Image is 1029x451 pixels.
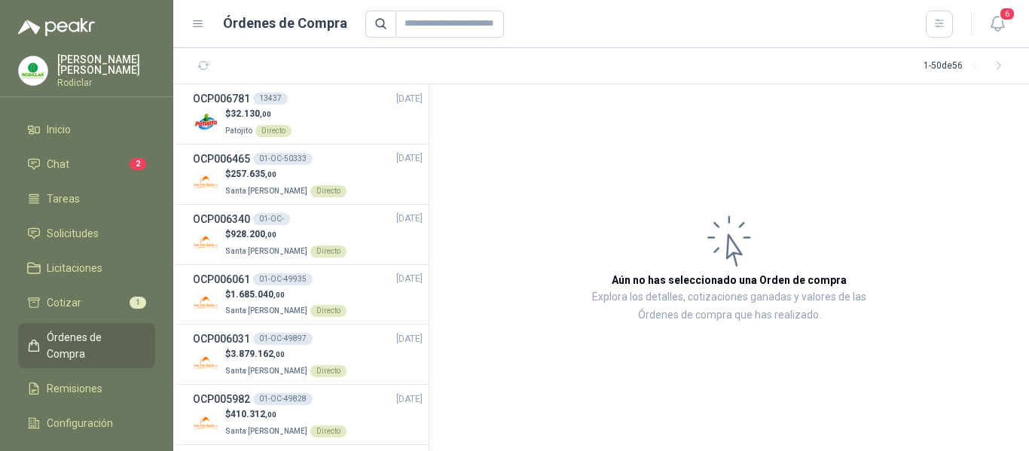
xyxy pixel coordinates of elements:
h3: OCP006781 [193,90,250,107]
h3: OCP006031 [193,331,250,347]
span: 2 [130,158,146,170]
span: [DATE] [396,92,423,106]
span: Cotizar [47,294,81,311]
span: Santa [PERSON_NAME] [225,367,307,375]
span: Santa [PERSON_NAME] [225,427,307,435]
div: Directo [310,425,347,437]
div: 01-OC- [253,213,290,225]
p: $ [225,347,347,361]
span: 928.200 [231,229,276,239]
p: $ [225,167,347,181]
h3: OCP006465 [193,151,250,167]
a: Chat2 [18,150,155,178]
a: Cotizar1 [18,288,155,317]
div: Directo [310,245,347,257]
div: 13437 [253,93,288,105]
span: ,00 [273,291,285,299]
span: 1.685.040 [231,289,285,300]
span: Órdenes de Compra [47,329,141,362]
img: Company Logo [193,289,219,315]
img: Company Logo [193,410,219,436]
img: Company Logo [193,169,219,196]
img: Company Logo [193,109,219,136]
a: Configuración [18,409,155,437]
a: OCP00606101-OC-49935[DATE] Company Logo$1.685.040,00Santa [PERSON_NAME]Directo [193,271,423,318]
img: Company Logo [193,230,219,256]
span: Configuración [47,415,113,431]
a: Tareas [18,184,155,213]
p: $ [225,107,292,121]
a: Solicitudes [18,219,155,248]
a: OCP00646501-OC-50333[DATE] Company Logo$257.635,00Santa [PERSON_NAME]Directo [193,151,423,198]
a: OCP00598201-OC-49828[DATE] Company Logo$410.312,00Santa [PERSON_NAME]Directo [193,391,423,438]
h3: OCP005982 [193,391,250,407]
span: Chat [47,156,69,172]
a: Órdenes de Compra [18,323,155,368]
a: OCP00603101-OC-49897[DATE] Company Logo$3.879.162,00Santa [PERSON_NAME]Directo [193,331,423,378]
span: [DATE] [396,392,423,407]
button: 6 [984,11,1011,38]
div: 01-OC-50333 [253,153,313,165]
span: 410.312 [231,409,276,419]
p: $ [225,227,347,242]
span: [DATE] [396,151,423,166]
img: Company Logo [19,56,47,85]
span: ,00 [265,410,276,419]
span: ,00 [260,110,271,118]
p: Explora los detalles, cotizaciones ganadas y valores de las Órdenes de compra que has realizado. [580,288,878,325]
span: Santa [PERSON_NAME] [225,247,307,255]
div: Directo [310,365,347,377]
span: Patojito [225,126,252,135]
span: 6 [999,7,1015,21]
a: Inicio [18,115,155,144]
a: Remisiones [18,374,155,403]
span: Inicio [47,121,71,138]
a: OCP00634001-OC-[DATE] Company Logo$928.200,00Santa [PERSON_NAME]Directo [193,211,423,258]
span: Santa [PERSON_NAME] [225,187,307,195]
span: ,00 [273,350,285,358]
span: 3.879.162 [231,349,285,359]
p: $ [225,288,347,302]
h3: Aún no has seleccionado una Orden de compra [612,272,847,288]
div: Directo [310,185,347,197]
div: 01-OC-49828 [253,393,313,405]
span: Tareas [47,190,80,207]
span: [DATE] [396,332,423,346]
div: 01-OC-49897 [253,333,313,345]
p: Rodiclar [57,78,155,87]
p: $ [225,407,347,422]
span: 1 [130,297,146,309]
h1: Órdenes de Compra [223,13,347,34]
span: Remisiones [47,380,102,397]
span: [DATE] [396,272,423,286]
span: Santa [PERSON_NAME] [225,306,307,315]
span: 257.635 [231,169,276,179]
span: [DATE] [396,212,423,226]
a: OCP00678113437[DATE] Company Logo$32.130,00PatojitoDirecto [193,90,423,138]
span: Licitaciones [47,260,102,276]
div: Directo [310,305,347,317]
span: ,00 [265,230,276,239]
span: 32.130 [231,108,271,119]
p: [PERSON_NAME] [PERSON_NAME] [57,54,155,75]
h3: OCP006340 [193,211,250,227]
div: 01-OC-49935 [253,273,313,285]
span: ,00 [265,170,276,178]
div: 1 - 50 de 56 [924,54,1011,78]
img: Company Logo [193,349,219,376]
h3: OCP006061 [193,271,250,288]
span: Solicitudes [47,225,99,242]
div: Directo [255,125,292,137]
a: Licitaciones [18,254,155,282]
img: Logo peakr [18,18,95,36]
